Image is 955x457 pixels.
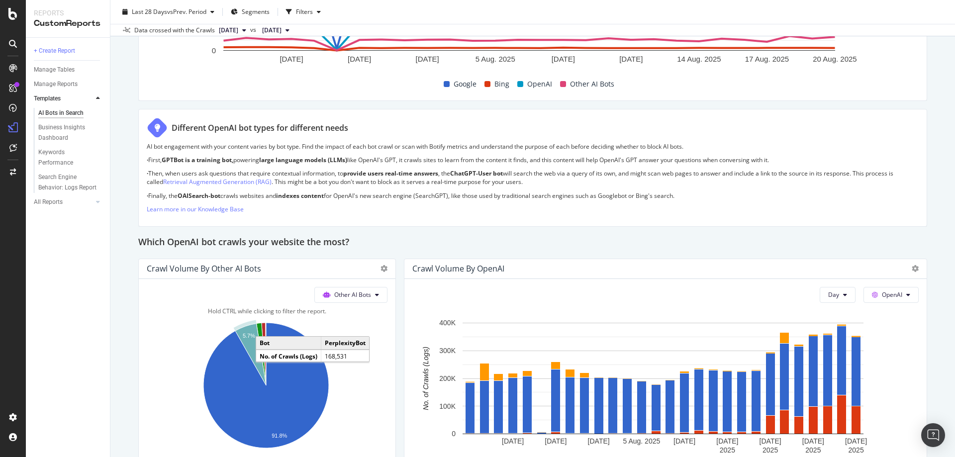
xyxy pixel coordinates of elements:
[259,156,347,164] strong: large language models (LLMs)
[134,26,215,35] div: Data crossed with the Crawls
[745,55,789,63] text: 17 Aug. 2025
[172,122,348,134] div: Different OpenAI bot types for different needs
[38,122,103,143] a: Business Insights Dashboard
[147,264,261,274] div: Crawl Volume by Other AI Bots
[147,169,919,186] p: Then, when users ask questions that require contextual information, to , the will search the web ...
[716,437,738,445] text: [DATE]
[138,235,349,251] h2: Which OpenAI bot crawls your website the most?
[454,78,477,90] span: Google
[282,4,325,20] button: Filters
[921,423,945,447] div: Open Intercom Messenger
[147,307,387,315] div: Hold CTRL while clicking to filter the report.
[38,172,97,193] div: Search Engine Behavior: Logs Report
[845,437,867,445] text: [DATE]
[452,430,456,438] text: 0
[38,108,84,118] div: AI Bots in Search
[132,7,167,16] span: Last 28 Days
[439,319,456,327] text: 400K
[38,147,94,168] div: Keywords Performance
[439,374,456,382] text: 200K
[138,235,927,251] div: Which OpenAI bot crawls your website the most?
[552,55,575,63] text: [DATE]
[34,79,78,90] div: Manage Reports
[348,55,371,63] text: [DATE]
[262,26,282,35] span: 2025 Jul. 17th
[147,142,919,151] p: AI bot engagement with your content varies by bot type. Find the impact of each bot crawl or scan...
[147,156,919,164] p: First, powering like OpenAI's GPT, it crawls sites to learn from the content it finds, and this c...
[34,197,93,207] a: All Reports
[34,8,102,18] div: Reports
[178,191,220,200] strong: OAISearch-bot
[147,318,385,457] svg: A chart.
[147,169,148,178] strong: ·
[219,26,238,35] span: 2025 Aug. 20th
[760,437,781,445] text: [DATE]
[242,7,270,16] span: Segments
[34,93,93,104] a: Templates
[38,172,103,193] a: Search Engine Behavior: Logs Report
[882,290,902,299] span: OpenAI
[863,287,919,303] button: OpenAI
[280,55,303,63] text: [DATE]
[439,402,456,410] text: 100K
[34,46,103,56] a: + Create Report
[677,55,721,63] text: 14 Aug. 2025
[527,78,552,90] span: OpenAI
[250,25,258,34] span: vs
[619,55,643,63] text: [DATE]
[38,108,103,118] a: AI Bots in Search
[34,18,102,29] div: CustomReports
[227,4,274,20] button: Segments
[272,433,287,439] text: 91.8%
[805,446,821,454] text: 2025
[673,437,695,445] text: [DATE]
[720,446,735,454] text: 2025
[147,205,244,213] a: Learn more in our Knowledge Base
[258,24,293,36] button: [DATE]
[34,79,103,90] a: Manage Reports
[118,4,218,20] button: Last 28 DaysvsPrev. Period
[38,147,103,168] a: Keywords Performance
[138,109,927,227] div: Different OpenAI bot types for different needsAI bot engagement with your content varies by bot t...
[802,437,824,445] text: [DATE]
[588,437,610,445] text: [DATE]
[34,65,103,75] a: Manage Tables
[416,55,439,63] text: [DATE]
[450,169,503,178] strong: ChatGPT-User bot
[276,191,324,200] strong: indexes content
[296,7,313,16] div: Filters
[38,122,95,143] div: Business Insights Dashboard
[334,290,371,299] span: Other AI Bots
[215,24,250,36] button: [DATE]
[163,178,272,186] a: Retrieval Augmented Generation (RAG)
[167,7,206,16] span: vs Prev. Period
[314,287,387,303] button: Other AI Bots
[212,46,216,55] text: 0
[813,55,857,63] text: 20 Aug. 2025
[623,437,661,445] text: 5 Aug. 2025
[343,169,438,178] strong: provide users real-time answers
[412,318,914,457] svg: A chart.
[34,46,75,56] div: + Create Report
[34,93,61,104] div: Templates
[243,333,255,339] text: 5.7%
[162,156,233,164] strong: GPTBot is a training bot,
[422,347,430,410] text: No. of Crawls (Logs)
[494,78,509,90] span: Bing
[849,446,864,454] text: 2025
[828,290,839,299] span: Day
[147,156,148,164] strong: ·
[476,55,515,63] text: 5 Aug. 2025
[502,437,524,445] text: [DATE]
[439,347,456,355] text: 300K
[820,287,856,303] button: Day
[34,65,75,75] div: Manage Tables
[763,446,778,454] text: 2025
[412,264,504,274] div: Crawl Volume by OpenAI
[570,78,614,90] span: Other AI Bots
[147,191,148,200] strong: ·
[34,197,63,207] div: All Reports
[545,437,567,445] text: [DATE]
